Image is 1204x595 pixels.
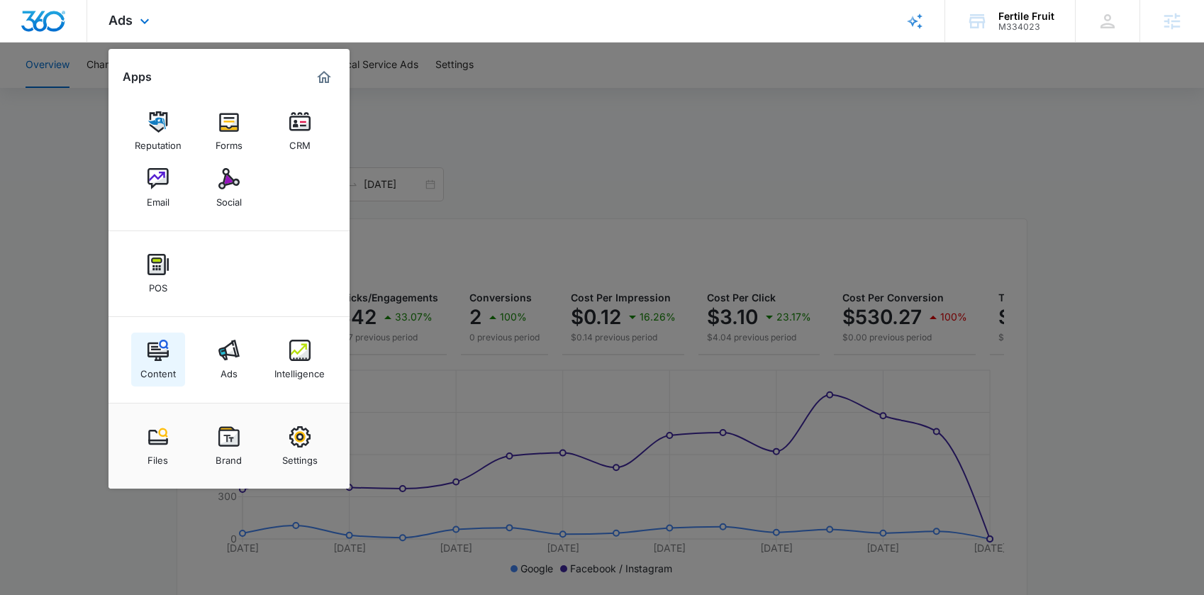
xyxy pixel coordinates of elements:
div: Intelligence [274,361,325,379]
div: Ads [221,361,238,379]
div: Settings [282,447,318,466]
div: Social [216,189,242,208]
div: Reputation [135,133,182,151]
div: account name [998,11,1054,22]
a: Social [202,161,256,215]
a: Brand [202,419,256,473]
a: Forms [202,104,256,158]
a: CRM [273,104,327,158]
div: Forms [216,133,243,151]
div: Email [147,189,169,208]
a: Files [131,419,185,473]
h2: Apps [123,70,152,84]
div: CRM [289,133,311,151]
a: Intelligence [273,333,327,387]
a: Email [131,161,185,215]
div: POS [149,275,167,294]
div: Files [147,447,168,466]
a: Ads [202,333,256,387]
div: account id [998,22,1054,32]
span: Ads [108,13,133,28]
div: Content [140,361,176,379]
a: Content [131,333,185,387]
a: Marketing 360® Dashboard [313,66,335,89]
a: Reputation [131,104,185,158]
div: Brand [216,447,242,466]
a: POS [131,247,185,301]
a: Settings [273,419,327,473]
